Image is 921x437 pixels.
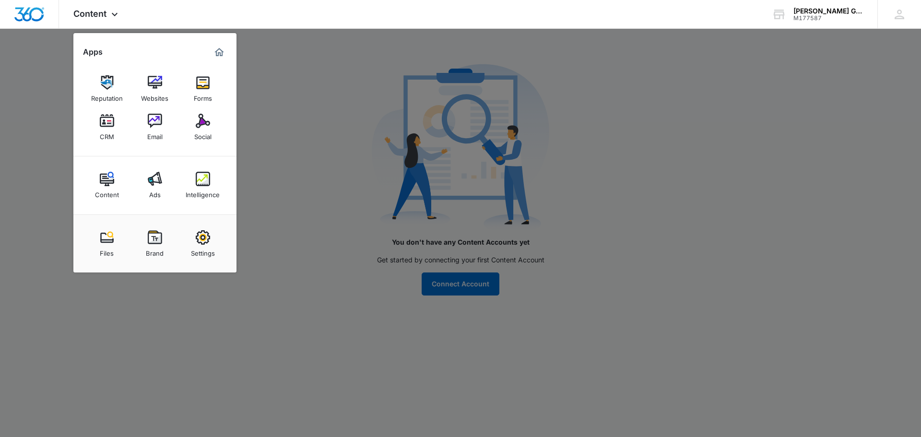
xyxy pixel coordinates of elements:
div: Settings [191,245,215,257]
div: Ads [149,186,161,199]
div: account id [793,15,863,22]
div: Intelligence [186,186,220,199]
div: Forms [194,90,212,102]
a: Reputation [89,71,125,107]
a: Email [137,109,173,145]
div: Reputation [91,90,123,102]
a: CRM [89,109,125,145]
div: Social [194,128,212,141]
a: Ads [137,167,173,203]
a: Brand [137,225,173,262]
a: Content [89,167,125,203]
div: Email [147,128,163,141]
a: Intelligence [185,167,221,203]
a: Marketing 360® Dashboard [212,45,227,60]
a: Websites [137,71,173,107]
h2: Apps [83,47,103,57]
a: Settings [185,225,221,262]
a: Files [89,225,125,262]
div: Content [95,186,119,199]
a: Social [185,109,221,145]
span: Content [73,9,106,19]
div: account name [793,7,863,15]
div: Brand [146,245,164,257]
a: Forms [185,71,221,107]
div: Files [100,245,114,257]
div: CRM [100,128,114,141]
div: Websites [141,90,168,102]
